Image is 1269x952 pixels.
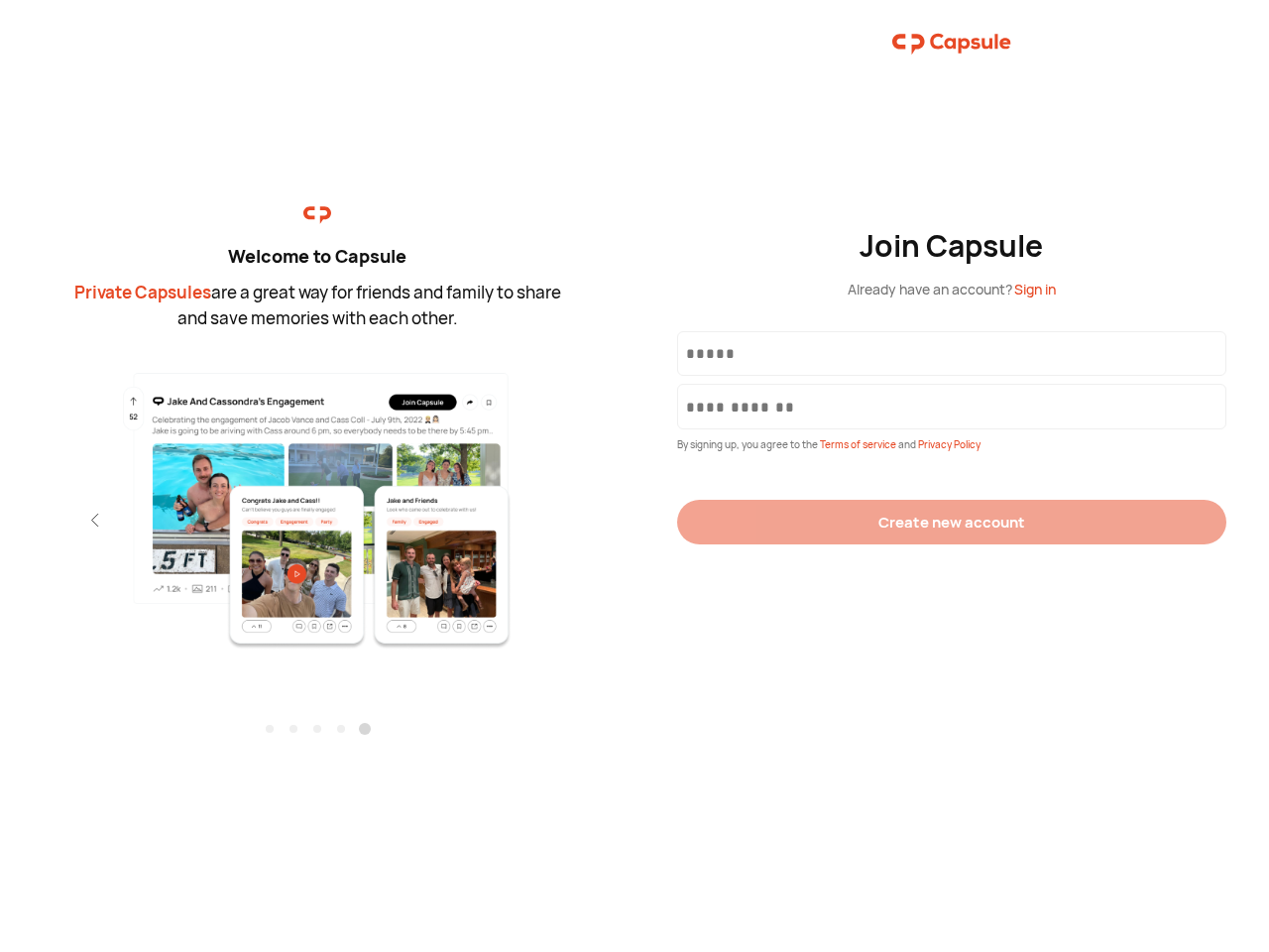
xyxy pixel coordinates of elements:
span: Privacy Policy [918,437,981,451]
div: Join Capsule [860,228,1045,264]
div: Create new account [878,512,1025,533]
div: are a great way for friends and family to share and save memories with each other. [69,280,565,330]
div: By signing up, you agree to the and [677,437,1226,452]
span: Private Capsules [74,281,211,303]
span: Sign in [1014,280,1056,298]
button: Create new account [677,500,1226,544]
img: logo [892,24,1011,63]
div: Already have an account? [848,279,1056,299]
span: Terms of service [820,437,898,451]
img: fifth.png [101,370,534,650]
img: logo [303,201,331,229]
div: Welcome to Capsule [69,243,565,270]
